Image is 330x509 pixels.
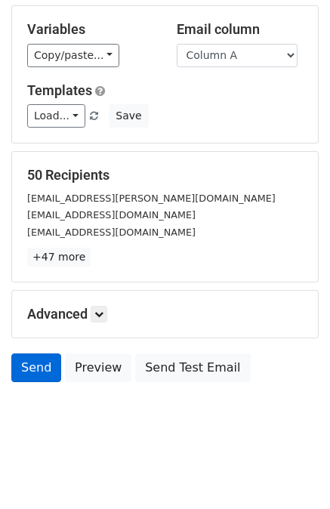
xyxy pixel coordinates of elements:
[27,193,276,204] small: [EMAIL_ADDRESS][PERSON_NAME][DOMAIN_NAME]
[27,248,91,267] a: +47 more
[27,227,196,238] small: [EMAIL_ADDRESS][DOMAIN_NAME]
[27,167,303,184] h5: 50 Recipients
[65,353,131,382] a: Preview
[11,353,61,382] a: Send
[27,306,303,322] h5: Advanced
[254,437,330,509] iframe: Chat Widget
[27,44,119,67] a: Copy/paste...
[27,104,85,128] a: Load...
[135,353,250,382] a: Send Test Email
[177,21,304,38] h5: Email column
[27,209,196,221] small: [EMAIL_ADDRESS][DOMAIN_NAME]
[27,82,92,98] a: Templates
[27,21,154,38] h5: Variables
[254,437,330,509] div: Виджет чата
[109,104,148,128] button: Save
